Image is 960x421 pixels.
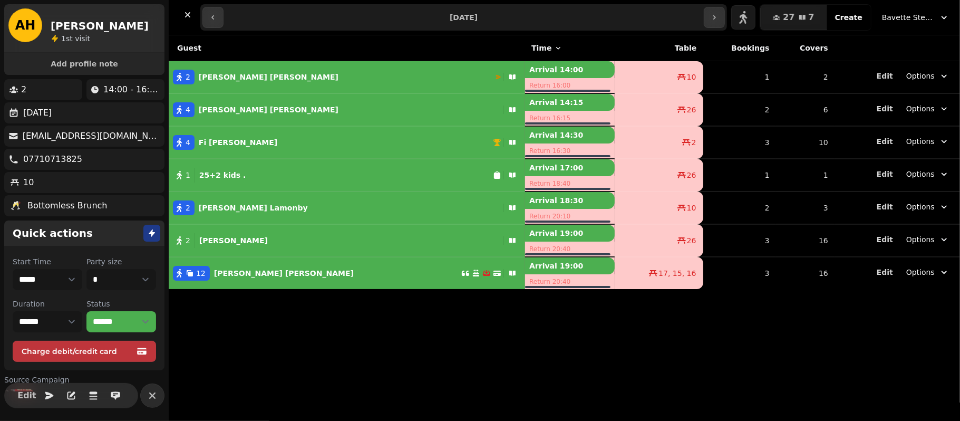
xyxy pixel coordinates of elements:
span: 12 [196,268,206,279]
button: Edit [877,234,893,245]
span: Edit [877,236,893,243]
p: Arrival 17:00 [525,159,614,176]
p: Fi [PERSON_NAME] [199,137,277,148]
span: 17, 15, 16 [658,268,696,279]
p: Return 16:30 [525,143,614,158]
span: 26 [687,104,696,115]
button: Bavette Steakhouse - [PERSON_NAME] [876,8,956,27]
span: Edit [877,170,893,178]
button: Edit [877,267,893,278]
td: 2 [703,93,776,126]
span: Options [906,136,935,147]
span: 2 [186,235,190,246]
td: 3 [703,126,776,159]
p: Return 20:40 [525,242,614,256]
span: 26 [687,170,696,180]
button: 125+2 kids . [169,162,525,188]
span: Options [906,234,935,245]
button: 2[PERSON_NAME] Lamonby [169,195,525,221]
button: Options [900,165,956,184]
th: Bookings [703,35,776,61]
p: [PERSON_NAME] [PERSON_NAME] [199,104,338,115]
label: Start Time [13,256,82,267]
td: 16 [776,224,835,257]
span: Add profile note [17,60,152,68]
button: 4[PERSON_NAME] [PERSON_NAME] [169,97,525,122]
button: Edit [877,169,893,179]
span: st [66,34,75,43]
span: AH [15,19,36,32]
td: 1 [703,159,776,192]
button: Options [900,197,956,216]
span: 27 [783,13,794,22]
span: 1 [186,170,190,180]
span: Bavette Steakhouse - [PERSON_NAME] [882,12,935,23]
button: 2[PERSON_NAME] [PERSON_NAME] [169,64,525,90]
button: Options [900,66,956,85]
button: 277 [760,5,827,30]
p: [EMAIL_ADDRESS][DOMAIN_NAME] [23,130,160,142]
span: Options [906,103,935,114]
button: Edit [877,136,893,147]
p: [DATE] [23,107,52,119]
button: Options [900,263,956,282]
h2: Quick actions [13,226,93,241]
span: Charge debit/credit card [22,348,134,355]
td: 3 [703,257,776,289]
button: Create [827,5,871,30]
label: Status [86,299,156,309]
label: Party size [86,256,156,267]
td: 2 [703,192,776,224]
button: Edit [877,202,893,212]
td: 1 [703,61,776,94]
span: 10 [687,72,696,82]
button: Time [531,43,562,53]
span: Options [906,202,935,212]
span: 2 [692,137,696,148]
button: Edit [877,71,893,81]
span: Options [906,169,935,179]
td: 3 [776,192,835,224]
span: Edit [877,203,893,211]
button: 12[PERSON_NAME] [PERSON_NAME] [169,261,525,286]
p: 🥂 [11,199,21,212]
span: Edit [877,72,893,80]
p: [PERSON_NAME] [PERSON_NAME] [214,268,354,279]
p: 2 [21,83,26,96]
button: Options [900,230,956,249]
span: Create [835,14,862,21]
p: 25+2 kids . [199,170,246,180]
span: 1 [61,34,66,43]
span: 2 [186,72,190,82]
th: Table [615,35,703,61]
p: Return 20:40 [525,274,614,289]
p: Arrival 19:00 [525,257,614,274]
button: Charge debit/credit card [13,341,156,362]
td: 2 [776,61,835,94]
p: Arrival 14:00 [525,61,614,78]
span: Time [531,43,551,53]
button: Edit [877,103,893,114]
span: 2 [186,203,190,213]
button: 4Fi [PERSON_NAME] [169,130,525,155]
td: 3 [703,224,776,257]
p: visit [61,33,90,44]
button: Options [900,132,956,151]
span: 4 [186,137,190,148]
p: Arrival 14:30 [525,127,614,143]
span: Edit [877,138,893,145]
td: 10 [776,126,835,159]
th: Covers [776,35,835,61]
td: 6 [776,93,835,126]
p: [PERSON_NAME] [PERSON_NAME] [199,72,338,82]
span: Edit [21,391,33,400]
span: Options [906,71,935,81]
span: Options [906,267,935,278]
p: Return 20:10 [525,209,614,224]
span: 4 [186,104,190,115]
p: [PERSON_NAME] [199,235,268,246]
p: Bottomless Brunch [27,199,108,212]
p: Arrival 14:15 [525,94,614,111]
span: Edit [877,105,893,112]
p: Arrival 19:00 [525,225,614,242]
